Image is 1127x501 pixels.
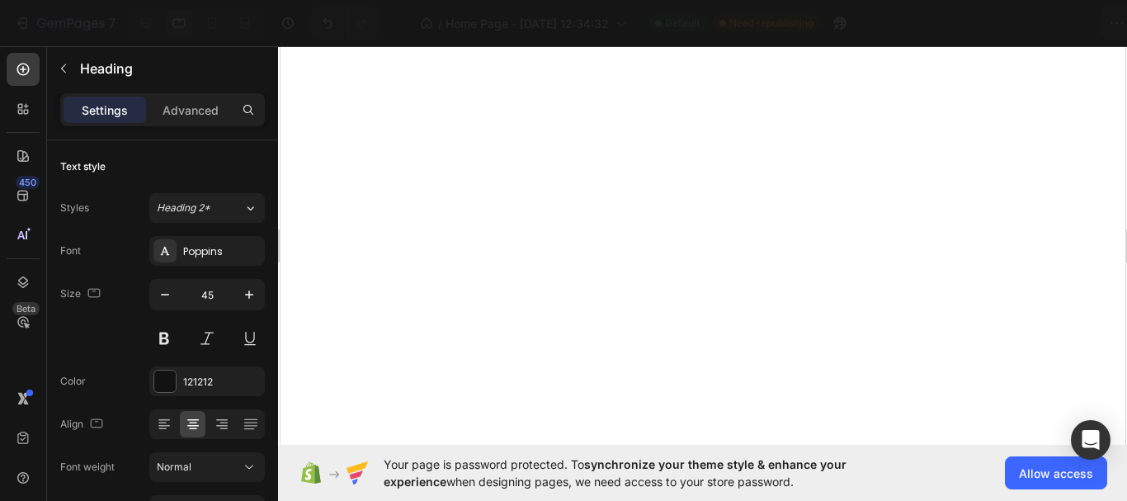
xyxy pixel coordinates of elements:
[1017,7,1087,40] button: Publish
[60,283,104,305] div: Size
[956,7,1011,40] button: Save
[438,15,442,32] span: /
[157,201,210,215] span: Heading 2*
[1019,465,1093,482] span: Allow access
[157,461,191,473] span: Normal
[7,7,123,40] button: 7
[60,414,106,436] div: Align
[311,7,378,40] div: Undo/Redo
[446,15,609,32] span: Home Page - [DATE] 12:34:32
[1005,456,1107,489] button: Allow access
[60,374,86,389] div: Color
[149,452,265,482] button: Normal
[729,16,813,31] span: Need republishing
[665,16,700,31] span: Default
[183,375,261,390] div: 121212
[149,193,265,223] button: Heading 2*
[970,17,997,31] span: Save
[60,243,81,258] div: Font
[82,102,128,119] p: Settings
[80,59,258,78] p: Heading
[1031,15,1073,32] div: Publish
[108,13,116,33] p: 7
[1071,420,1110,460] div: Open Intercom Messenger
[384,456,911,490] span: Your page is password protected. To when designing pages, we need access to your store password.
[60,159,106,174] div: Text style
[16,176,40,189] div: 450
[60,201,89,215] div: Styles
[384,457,846,489] span: synchronize your theme style & enhance your experience
[12,302,40,315] div: Beta
[163,102,219,119] p: Advanced
[60,460,115,475] div: Font weight
[183,244,261,259] div: Poppins
[281,46,1125,445] iframe: Design area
